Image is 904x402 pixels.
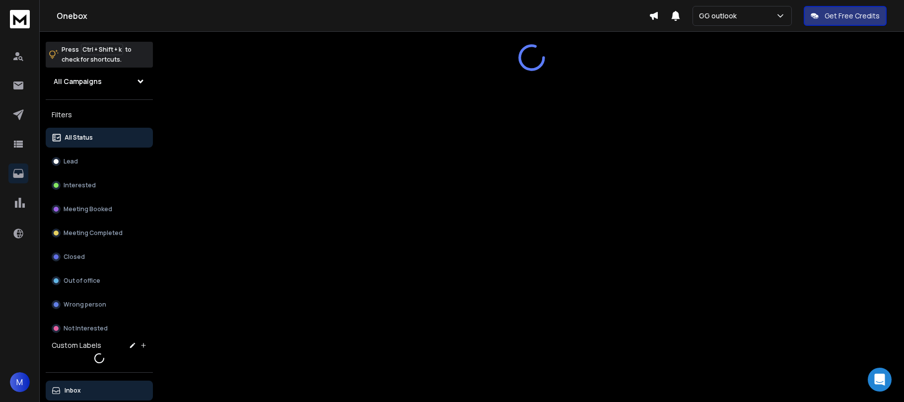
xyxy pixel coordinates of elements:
p: Lead [64,158,78,165]
button: Out of office [46,271,153,291]
p: Not Interested [64,324,108,332]
button: Meeting Booked [46,199,153,219]
p: Wrong person [64,301,106,309]
button: Not Interested [46,319,153,338]
button: All Campaigns [46,72,153,91]
p: All Status [65,134,93,142]
h1: Onebox [57,10,649,22]
p: Inbox [65,387,81,395]
p: Press to check for shortcuts. [62,45,132,65]
img: logo [10,10,30,28]
button: M [10,372,30,392]
p: Out of office [64,277,100,285]
button: Inbox [46,381,153,401]
p: Get Free Credits [825,11,880,21]
button: Lead [46,152,153,171]
button: Wrong person [46,295,153,315]
div: Open Intercom Messenger [868,368,892,392]
span: Ctrl + Shift + k [81,44,123,55]
h3: Custom Labels [52,340,101,350]
p: Meeting Booked [64,205,112,213]
h3: Filters [46,108,153,122]
p: Closed [64,253,85,261]
button: Meeting Completed [46,223,153,243]
button: Get Free Credits [804,6,887,26]
p: GG outlook [699,11,741,21]
button: All Status [46,128,153,148]
button: Closed [46,247,153,267]
p: Interested [64,181,96,189]
button: Interested [46,175,153,195]
h1: All Campaigns [54,77,102,86]
p: Meeting Completed [64,229,123,237]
